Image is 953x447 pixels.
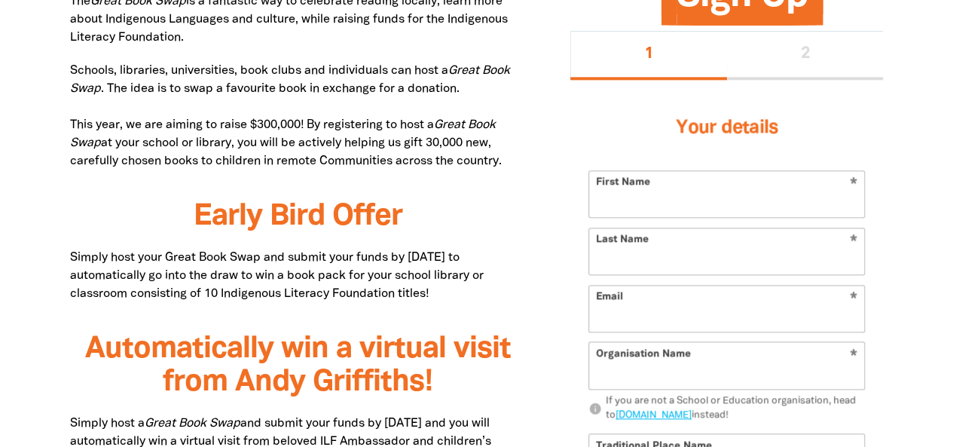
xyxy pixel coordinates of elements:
[70,120,496,148] em: Great Book Swap
[70,66,510,94] em: Great Book Swap
[70,249,526,303] p: Simply host your Great Book Swap and submit your funds by [DATE] to automatically go into the dra...
[193,203,402,231] span: Early Bird Offer
[606,394,866,424] div: If you are not a School or Education organisation, head to instead!
[84,335,510,396] span: Automatically win a virtual visit from Andy Griffiths!
[588,98,865,158] h3: Your details
[570,32,727,80] button: Stage 1
[70,62,526,170] p: Schools, libraries, universities, book clubs and individuals can host a . The idea is to swap a f...
[615,412,692,421] a: [DOMAIN_NAME]
[145,418,240,429] em: Great Book Swap
[588,403,602,416] i: info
